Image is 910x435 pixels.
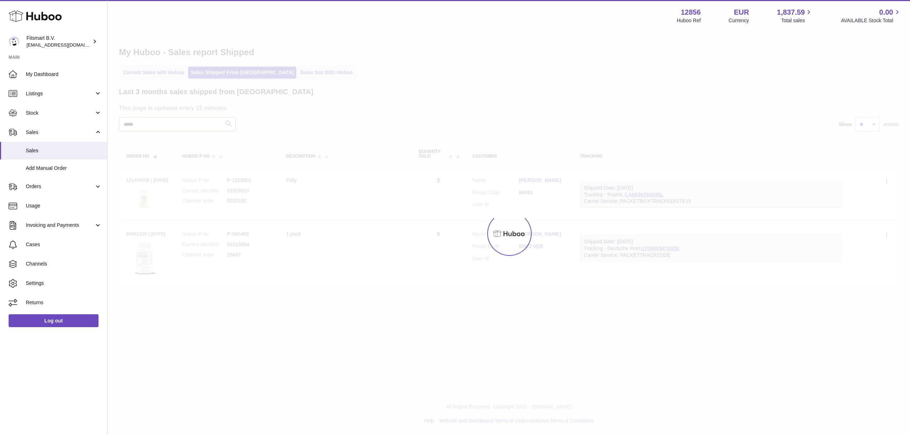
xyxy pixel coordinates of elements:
[26,222,94,229] span: Invoicing and Payments
[26,110,94,116] span: Stock
[26,299,102,306] span: Returns
[26,147,102,154] span: Sales
[26,183,94,190] span: Orders
[734,8,749,17] strong: EUR
[781,17,813,24] span: Total sales
[681,8,701,17] strong: 12856
[26,241,102,248] span: Cases
[26,165,102,172] span: Add Manual Order
[26,280,102,287] span: Settings
[26,260,102,267] span: Channels
[777,8,805,17] span: 1,837.59
[729,17,749,24] div: Currency
[879,8,893,17] span: 0.00
[26,90,94,97] span: Listings
[26,129,94,136] span: Sales
[27,35,91,48] div: Fitsmart B.V.
[9,36,19,47] img: internalAdmin-12856@internal.huboo.com
[26,202,102,209] span: Usage
[9,314,99,327] a: Log out
[26,71,102,78] span: My Dashboard
[841,17,901,24] span: AVAILABLE Stock Total
[27,42,105,48] span: [EMAIL_ADDRESS][DOMAIN_NAME]
[677,17,701,24] div: Huboo Ref
[777,8,813,24] a: 1,837.59 Total sales
[841,8,901,24] a: 0.00 AVAILABLE Stock Total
